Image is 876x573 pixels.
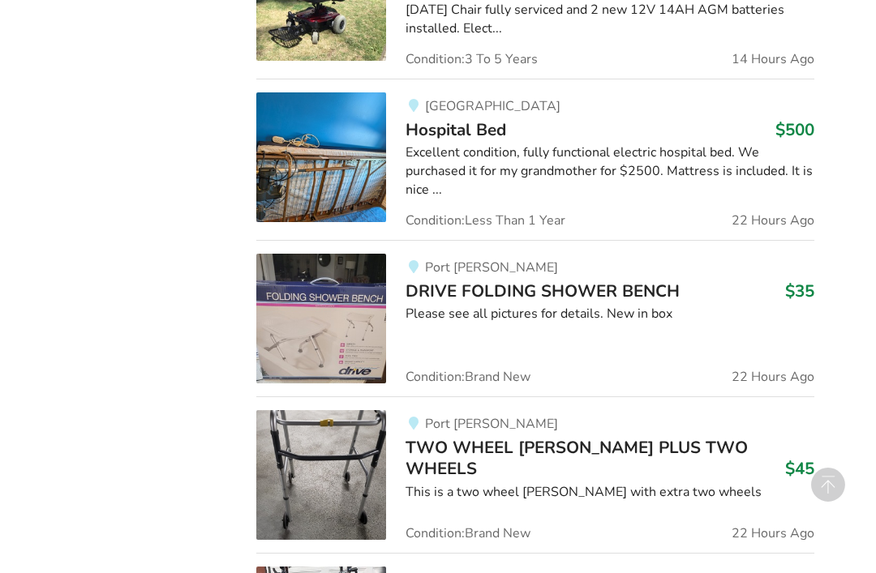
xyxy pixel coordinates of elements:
img: bathroom safety-drive folding shower bench [256,254,386,383]
a: bedroom equipment-hospital bed[GEOGRAPHIC_DATA]Hospital Bed$500Excellent condition, fully functio... [256,79,814,240]
a: mobility-two wheel walker plus two wheelsPort [PERSON_NAME]TWO WHEEL [PERSON_NAME] PLUS TWO WHEEL... [256,396,814,553]
span: 22 Hours Ago [732,370,814,383]
span: Condition: Brand New [406,527,530,540]
img: bedroom equipment-hospital bed [256,92,386,222]
div: Please see all pictures for details. New in box [406,305,814,323]
span: Condition: Brand New [406,370,530,383]
h3: $45 [785,458,814,479]
span: Port [PERSON_NAME] [425,259,558,276]
span: 22 Hours Ago [732,214,814,227]
div: Excellent condition, fully functional electric hospital bed. We purchased it for my grandmother f... [406,143,814,199]
div: This is a two wheel [PERSON_NAME] with extra two wheels [406,483,814,502]
h3: $35 [785,280,814,301]
a: bathroom safety-drive folding shower benchPort [PERSON_NAME]DRIVE FOLDING SHOWER BENCH$35Please s... [256,240,814,396]
span: Condition: 3 To 5 Years [406,53,538,66]
span: [GEOGRAPHIC_DATA] [425,97,560,115]
span: TWO WHEEL [PERSON_NAME] PLUS TWO WHEELS [406,436,748,480]
span: DRIVE FOLDING SHOWER BENCH [406,280,680,302]
span: Port [PERSON_NAME] [425,415,558,433]
h3: $500 [775,119,814,140]
span: 14 Hours Ago [732,53,814,66]
img: mobility-two wheel walker plus two wheels [256,410,386,540]
span: Hospital Bed [406,118,506,141]
span: 22 Hours Ago [732,527,814,540]
span: Condition: Less Than 1 Year [406,214,565,227]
